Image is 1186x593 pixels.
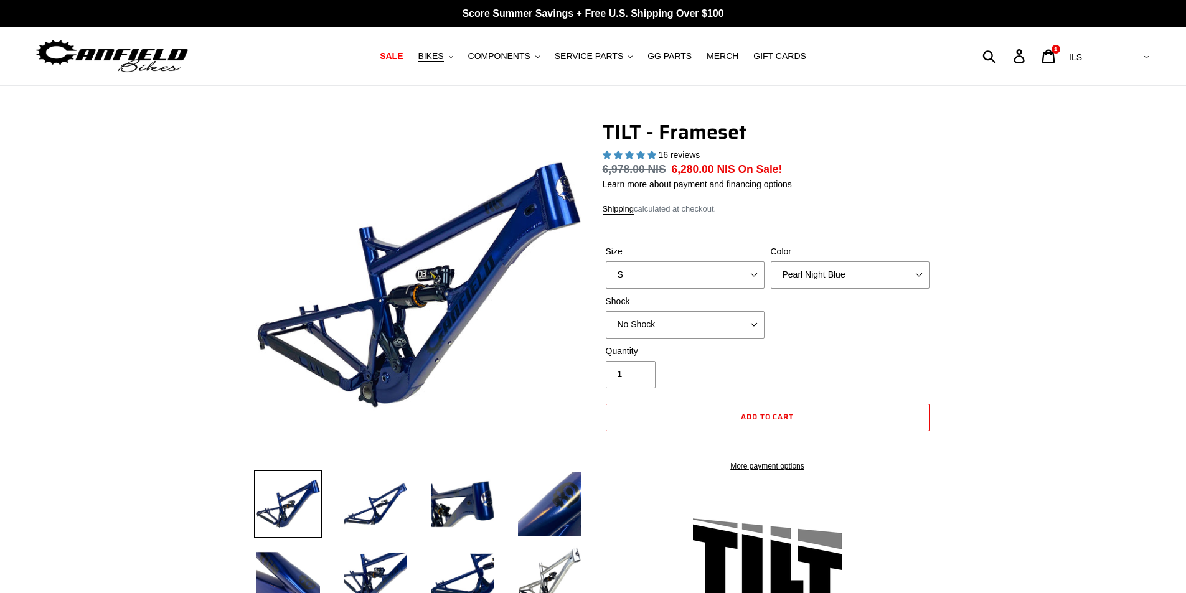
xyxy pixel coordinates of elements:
label: Size [606,245,765,258]
a: GG PARTS [641,48,698,65]
h1: TILT - Frameset [603,120,933,144]
label: Shock [606,295,765,308]
a: Learn more about payment and financing options [603,179,792,189]
a: More payment options [606,460,930,472]
input: Search [989,42,1021,70]
span: GG PARTS [647,51,692,62]
a: MERCH [700,48,745,65]
span: SALE [380,51,403,62]
span: BIKES [418,51,443,62]
img: Load image into Gallery viewer, TILT - Frameset [428,470,497,538]
span: On Sale! [738,161,782,177]
span: 5.00 stars [603,150,659,160]
img: Load image into Gallery viewer, TILT - Frameset [515,470,584,538]
span: 1 [1054,46,1057,52]
label: Color [771,245,930,258]
a: Shipping [603,204,634,215]
div: calculated at checkout. [603,203,933,215]
button: BIKES [412,48,459,65]
button: COMPONENTS [462,48,546,65]
a: GIFT CARDS [747,48,812,65]
span: SERVICE PARTS [555,51,623,62]
img: Load image into Gallery viewer, TILT - Frameset [254,470,322,538]
img: Canfield Bikes [34,37,190,76]
img: Load image into Gallery viewer, TILT - Frameset [341,470,410,538]
label: Quantity [606,345,765,358]
span: 6,280.00 NIS [671,163,735,175]
span: 16 reviews [658,150,700,160]
span: Add to cart [741,411,794,423]
s: 6,978.00 NIS [603,163,666,175]
span: MERCH [707,51,738,62]
a: 1 [1035,43,1064,70]
button: SERVICE PARTS [548,48,639,65]
span: COMPONENTS [468,51,530,62]
span: GIFT CARDS [753,51,806,62]
a: SALE [374,48,409,65]
button: Add to cart [606,404,930,431]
